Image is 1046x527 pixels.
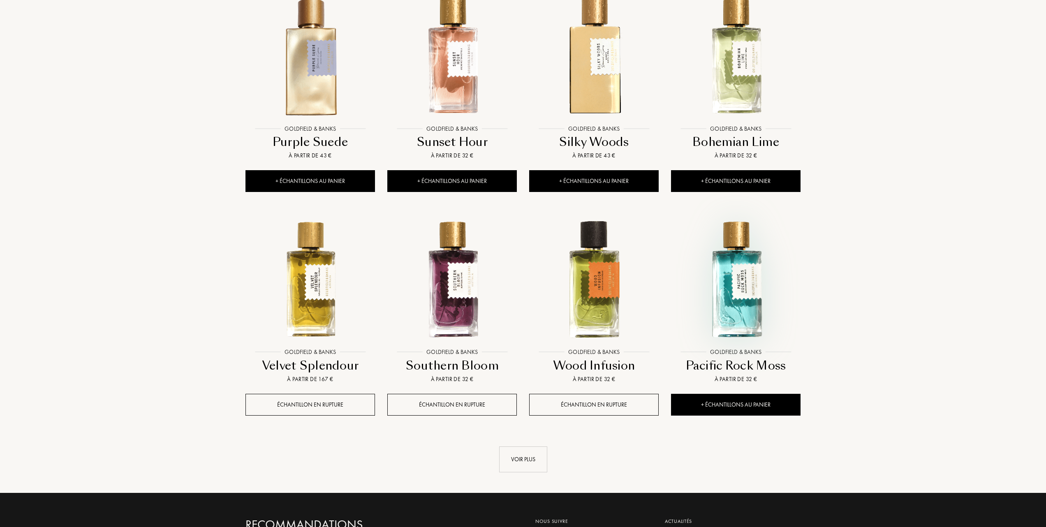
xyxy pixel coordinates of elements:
[532,151,655,160] div: À partir de 43 €
[529,206,659,394] a: Wood Infusion Goldfield & BanksGoldfield & BanksWood InfusionÀ partir de 32 €
[530,215,658,343] img: Wood Infusion Goldfield & Banks
[674,151,797,160] div: À partir de 32 €
[529,170,659,192] div: + Échantillons au panier
[671,206,801,394] a: Pacific Rock Moss Goldfield & BanksGoldfield & BanksPacific Rock MossÀ partir de 32 €
[499,446,547,472] div: Voir plus
[387,206,517,394] a: Southern Bloom Goldfield & BanksGoldfield & BanksSouthern BloomÀ partir de 32 €
[245,394,375,416] div: Échantillon en rupture
[391,375,514,384] div: À partir de 32 €
[387,170,517,192] div: + Échantillons au panier
[245,206,375,394] a: Velvet Splendour Goldfield & BanksGoldfield & BanksVelvet SplendourÀ partir de 167 €
[245,170,375,192] div: + Échantillons au panier
[674,375,797,384] div: À partir de 32 €
[671,170,801,192] div: + Échantillons au panier
[671,394,801,416] div: + Échantillons au panier
[246,215,374,343] img: Velvet Splendour Goldfield & Banks
[387,394,517,416] div: Échantillon en rupture
[529,394,659,416] div: Échantillon en rupture
[672,215,800,343] img: Pacific Rock Moss Goldfield & Banks
[249,151,372,160] div: À partir de 43 €
[388,215,516,343] img: Southern Bloom Goldfield & Banks
[665,518,794,525] div: Actualités
[535,518,653,525] div: Nous suivre
[391,151,514,160] div: À partir de 32 €
[532,375,655,384] div: À partir de 32 €
[249,375,372,384] div: À partir de 167 €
